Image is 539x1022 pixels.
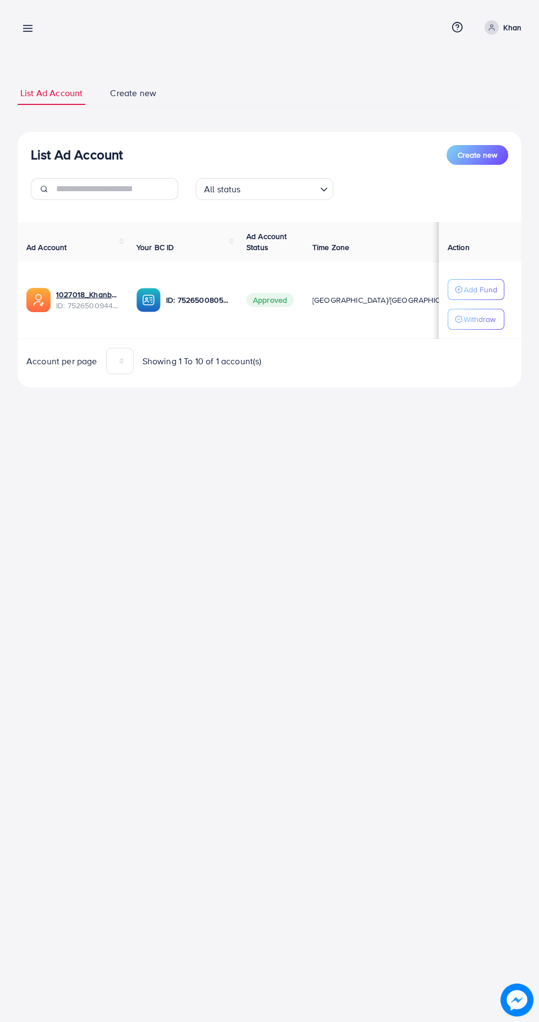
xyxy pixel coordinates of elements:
[31,147,123,163] h3: List Ad Account
[196,178,333,200] div: Search for option
[448,309,504,330] button: Withdraw
[448,279,504,300] button: Add Fund
[448,242,470,253] span: Action
[501,984,533,1017] img: image
[110,87,156,99] span: Create new
[26,242,67,253] span: Ad Account
[246,231,287,253] span: Ad Account Status
[312,242,349,253] span: Time Zone
[447,145,508,165] button: Create new
[202,181,243,197] span: All status
[26,355,97,368] span: Account per page
[142,355,262,368] span: Showing 1 To 10 of 1 account(s)
[464,313,496,326] p: Withdraw
[464,283,497,296] p: Add Fund
[56,289,119,312] div: <span class='underline'>1027018_Khanbhia_1752400071646</span></br>7526500944935256080
[244,179,316,197] input: Search for option
[26,288,51,312] img: ic-ads-acc.e4c84228.svg
[246,293,294,307] span: Approved
[56,289,119,300] a: 1027018_Khanbhia_1752400071646
[458,149,497,160] span: Create new
[136,242,174,253] span: Your BC ID
[166,293,229,307] p: ID: 7526500805902909457
[312,295,465,306] span: [GEOGRAPHIC_DATA]/[GEOGRAPHIC_DATA]
[136,288,161,312] img: ic-ba-acc.ded83a64.svg
[20,87,82,99] span: List Ad Account
[56,300,119,311] span: ID: 7526500944935256080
